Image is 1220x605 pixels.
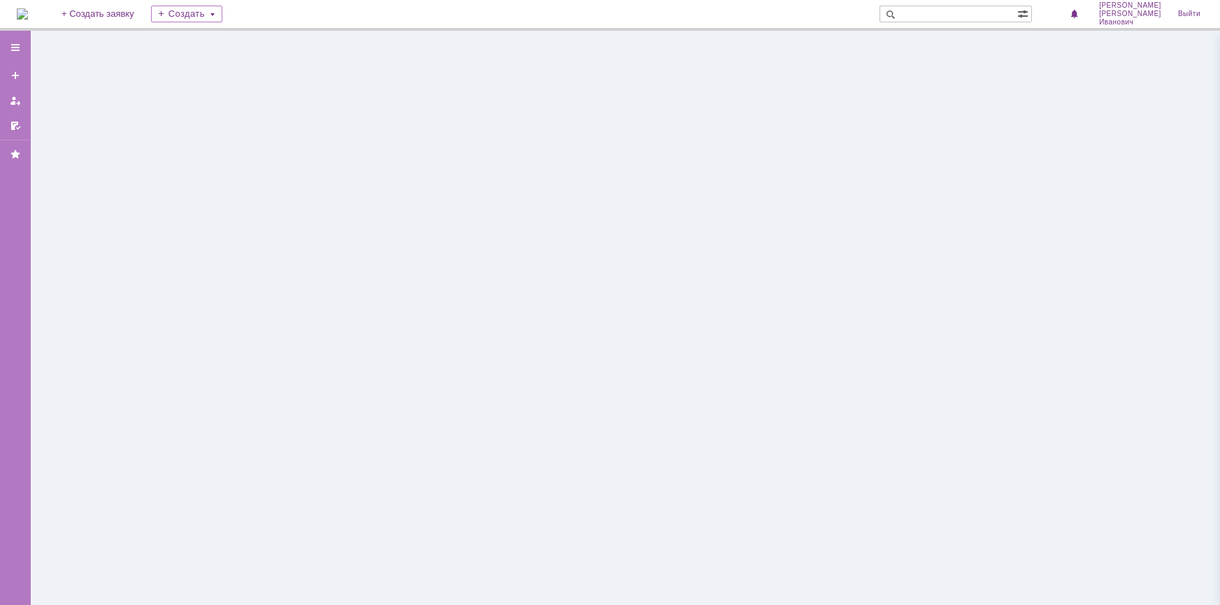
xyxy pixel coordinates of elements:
div: Создать [151,6,222,22]
span: Расширенный поиск [1017,6,1031,20]
a: Мои заявки [4,89,27,112]
span: [PERSON_NAME] [1099,10,1161,18]
a: Перейти на домашнюю страницу [17,8,28,20]
span: [PERSON_NAME] [1099,1,1161,10]
img: logo [17,8,28,20]
a: Создать заявку [4,64,27,87]
span: Иванович [1099,18,1161,27]
a: Мои согласования [4,115,27,137]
